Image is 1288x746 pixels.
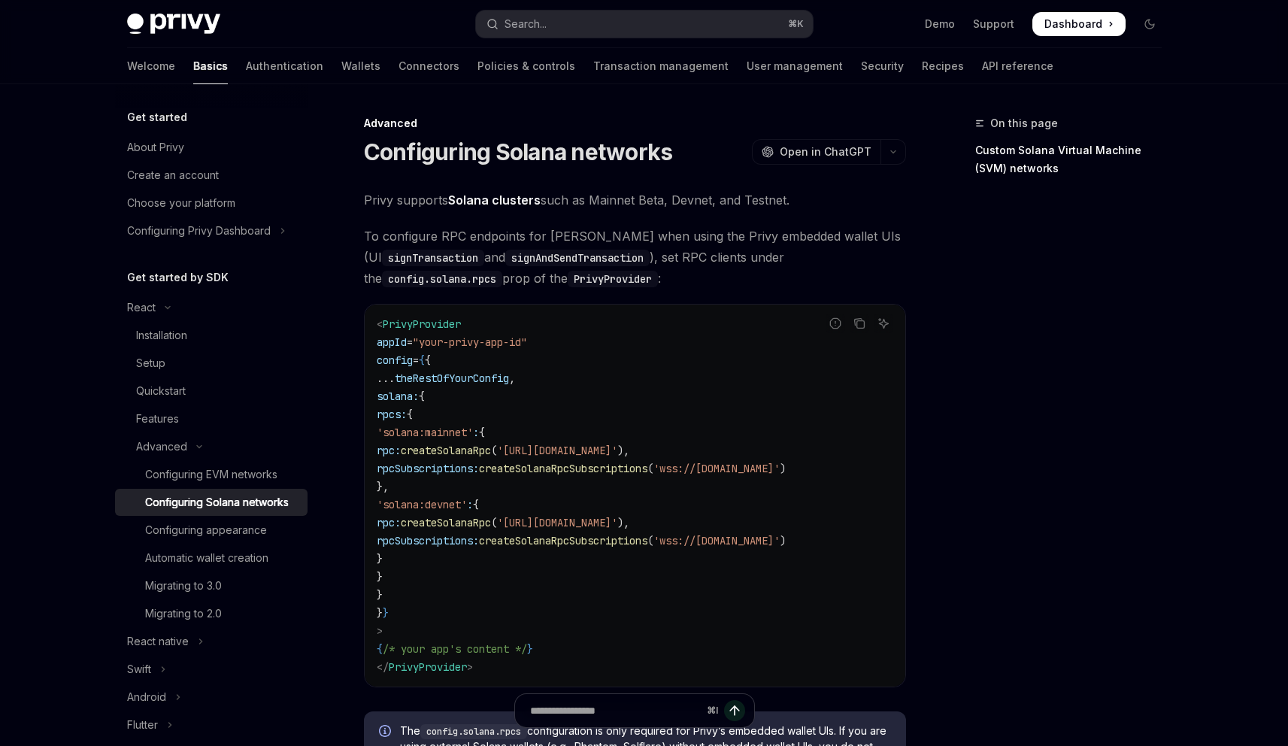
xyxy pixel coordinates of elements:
span: Dashboard [1044,17,1102,32]
a: Automatic wallet creation [115,544,308,572]
a: Recipes [922,48,964,84]
a: Configuring Solana networks [115,489,308,516]
div: Configuring appearance [145,521,267,539]
h1: Configuring Solana networks [364,138,673,165]
a: Support [973,17,1014,32]
a: Authentication [246,48,323,84]
span: rpcSubscriptions: [377,534,479,547]
code: signAndSendTransaction [505,250,650,266]
span: ), [617,444,629,457]
span: Open in ChatGPT [780,144,871,159]
span: ( [491,516,497,529]
img: dark logo [127,14,220,35]
a: Setup [115,350,308,377]
button: Send message [724,700,745,721]
div: Flutter [127,716,158,734]
a: Dashboard [1032,12,1126,36]
span: { [419,390,425,403]
span: ( [647,534,653,547]
span: createSolanaRpcSubscriptions [479,462,647,475]
code: PrivyProvider [568,271,658,287]
a: Security [861,48,904,84]
a: Configuring appearance [115,517,308,544]
span: { [425,353,431,367]
span: 'wss://[DOMAIN_NAME]' [653,462,780,475]
span: config [377,353,413,367]
span: '[URL][DOMAIN_NAME]' [497,444,617,457]
a: Basics [193,48,228,84]
div: Configuring Solana networks [145,493,289,511]
a: Migrating to 3.0 [115,572,308,599]
a: Installation [115,322,308,349]
a: Migrating to 2.0 [115,600,308,627]
a: Policies & controls [477,48,575,84]
div: Configuring Privy Dashboard [127,222,271,240]
span: ), [617,516,629,529]
span: solana: [377,390,419,403]
span: } [377,570,383,584]
input: Ask a question... [530,694,701,727]
h5: Get started by SDK [127,268,229,287]
span: : [473,426,479,439]
button: Toggle Android section [115,684,308,711]
a: Connectors [399,48,459,84]
span: < [377,317,383,331]
span: = [413,353,419,367]
span: '[URL][DOMAIN_NAME]' [497,516,617,529]
span: ⌘ K [788,18,804,30]
span: } [377,588,383,602]
span: "your-privy-app-id" [413,335,527,349]
span: = [407,335,413,349]
div: Features [136,410,179,428]
a: Solana clusters [448,193,541,208]
button: Toggle Configuring Privy Dashboard section [115,217,308,244]
span: } [377,606,383,620]
div: React [127,299,156,317]
span: ( [491,444,497,457]
span: rpc: [377,444,401,457]
a: Custom Solana Virtual Machine (SVM) networks [975,138,1174,180]
span: To configure RPC endpoints for [PERSON_NAME] when using the Privy embedded wallet UIs (UI and ), ... [364,226,906,289]
a: About Privy [115,134,308,161]
span: /* your app's content */ [383,642,527,656]
button: Toggle Advanced section [115,433,308,460]
a: Quickstart [115,378,308,405]
a: Configuring EVM networks [115,461,308,488]
span: ... [377,371,395,385]
button: Toggle React section [115,294,308,321]
span: theRestOfYourConfig [395,371,509,385]
div: React native [127,632,189,650]
span: ) [780,534,786,547]
div: Swift [127,660,151,678]
div: Migrating to 2.0 [145,605,222,623]
span: On this page [990,114,1058,132]
span: PrivyProvider [383,317,461,331]
span: } [377,552,383,566]
span: > [467,660,473,674]
div: About Privy [127,138,184,156]
span: ) [780,462,786,475]
span: createSolanaRpc [401,444,491,457]
span: } [527,642,533,656]
a: API reference [982,48,1053,84]
a: User management [747,48,843,84]
a: Features [115,405,308,432]
span: { [407,408,413,421]
code: config.solana.rpcs [382,271,502,287]
h5: Get started [127,108,187,126]
span: rpcs: [377,408,407,421]
span: rpc: [377,516,401,529]
span: : [467,498,473,511]
button: Toggle dark mode [1138,12,1162,36]
div: Create an account [127,166,219,184]
div: Search... [505,15,547,33]
button: Open in ChatGPT [752,139,880,165]
div: Migrating to 3.0 [145,577,222,595]
span: rpcSubscriptions: [377,462,479,475]
span: 'solana:mainnet' [377,426,473,439]
button: Toggle Flutter section [115,711,308,738]
div: Installation [136,326,187,344]
button: Toggle Swift section [115,656,308,683]
span: createSolanaRpc [401,516,491,529]
span: { [479,426,485,439]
